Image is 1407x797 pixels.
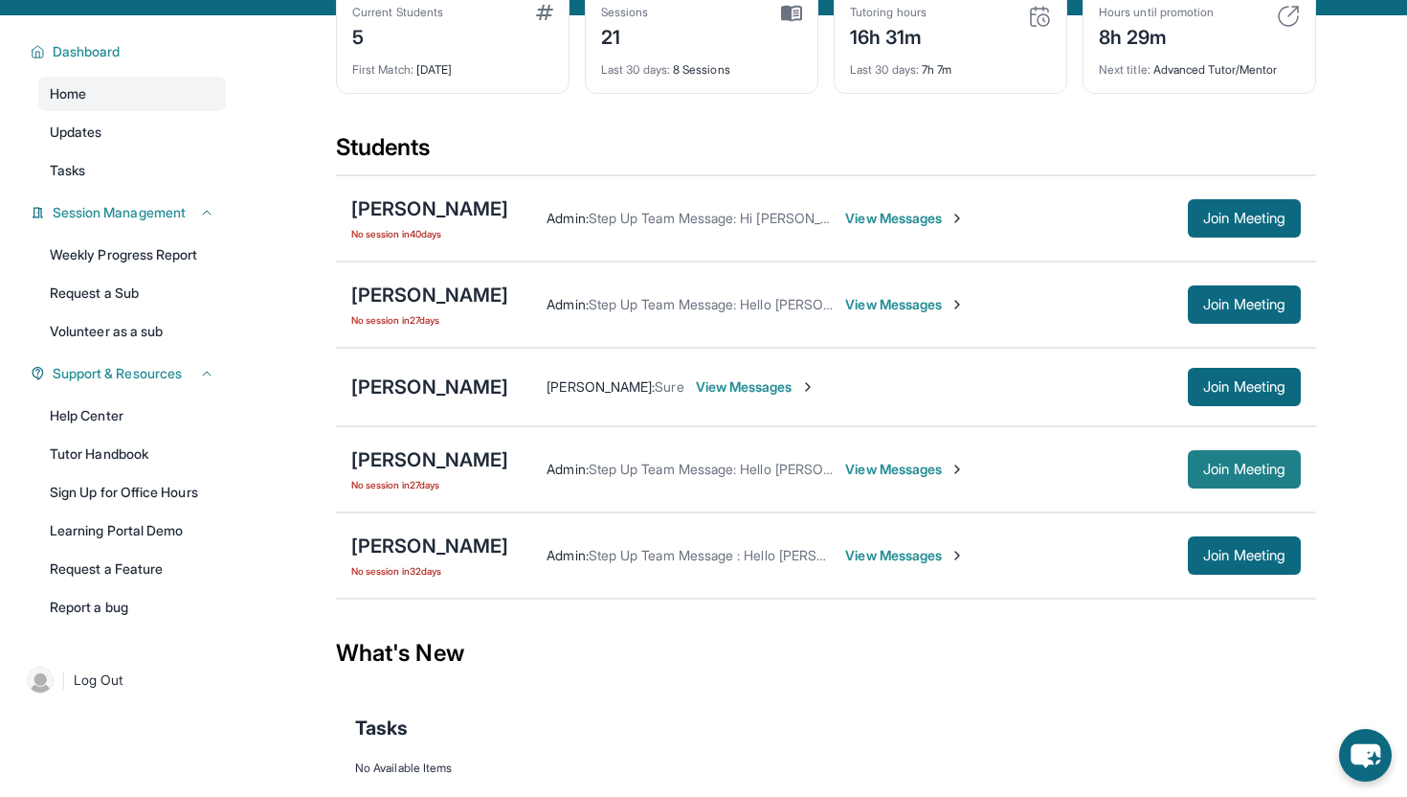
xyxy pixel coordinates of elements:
div: 8 Sessions [601,51,802,78]
a: Sign Up for Office Hours [38,475,226,510]
span: Session Management [53,203,186,222]
span: Last 30 days : [601,62,670,77]
div: Students [336,132,1316,174]
span: Tasks [355,715,408,741]
a: Request a Feature [38,552,226,586]
a: |Log Out [19,659,226,701]
span: [PERSON_NAME] : [547,378,655,395]
button: Join Meeting [1188,450,1301,489]
img: Chevron-Right [949,548,965,563]
span: First Match : [352,62,413,77]
img: Chevron-Right [949,297,965,312]
span: Admin : [547,296,588,312]
span: Tasks [50,161,85,180]
span: Join Meeting [1203,213,1285,224]
button: Join Meeting [1188,199,1301,238]
span: No session in 40 days [351,226,508,241]
img: card [781,5,802,22]
span: No session in 27 days [351,312,508,328]
button: chat-button [1339,729,1392,782]
span: View Messages [696,377,815,397]
div: Advanced Tutor/Mentor [1099,51,1300,78]
div: Current Students [352,5,443,20]
span: No session in 27 days [351,477,508,492]
span: Last 30 days : [850,62,919,77]
div: [PERSON_NAME] [351,374,508,400]
div: [PERSON_NAME] [351,195,508,222]
div: 8h 29m [1099,20,1214,51]
span: Home [50,84,86,103]
a: Home [38,77,226,111]
div: 5 [352,20,443,51]
a: Tasks [38,153,226,188]
span: View Messages [845,209,965,228]
span: View Messages [845,295,965,314]
a: Report a bug [38,590,226,625]
img: Chevron-Right [949,462,965,477]
div: 7h 7m [850,51,1051,78]
img: Chevron-Right [949,211,965,226]
a: Request a Sub [38,276,226,310]
span: View Messages [845,546,965,565]
span: | [61,669,66,692]
div: 16h 31m [850,20,927,51]
button: Join Meeting [1188,285,1301,324]
span: Next title : [1099,62,1150,77]
span: Join Meeting [1203,550,1285,561]
a: Volunteer as a sub [38,314,226,349]
span: Admin : [547,461,588,477]
button: Support & Resources [45,364,214,383]
div: [PERSON_NAME] [351,282,508,308]
span: No session in 32 days [351,563,508,579]
div: No Available Items [355,761,1297,776]
div: Hours until promotion [1099,5,1214,20]
div: Sessions [601,5,649,20]
a: Updates [38,115,226,149]
span: Updates [50,123,102,142]
div: Tutoring hours [850,5,927,20]
a: Weekly Progress Report [38,238,226,272]
button: Dashboard [45,42,214,61]
div: 21 [601,20,649,51]
img: card [1277,5,1300,28]
div: What's New [336,611,1316,695]
img: Chevron-Right [800,379,815,395]
span: Join Meeting [1203,381,1285,393]
img: card [536,5,553,20]
span: Admin : [547,547,588,563]
span: View Messages [845,460,965,479]
button: Join Meeting [1188,368,1301,406]
span: Log Out [74,671,123,690]
div: [PERSON_NAME] [351,533,508,559]
a: Learning Portal Demo [38,513,226,548]
a: Help Center [38,398,226,433]
div: [PERSON_NAME] [351,446,508,473]
span: Sure [655,378,683,395]
span: Dashboard [53,42,121,61]
span: Join Meeting [1203,464,1285,475]
span: Join Meeting [1203,299,1285,310]
button: Session Management [45,203,214,222]
span: Support & Resources [53,364,182,383]
img: user-img [27,667,54,694]
img: card [1028,5,1051,28]
a: Tutor Handbook [38,437,226,471]
span: Admin : [547,210,588,226]
button: Join Meeting [1188,536,1301,575]
div: [DATE] [352,51,553,78]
